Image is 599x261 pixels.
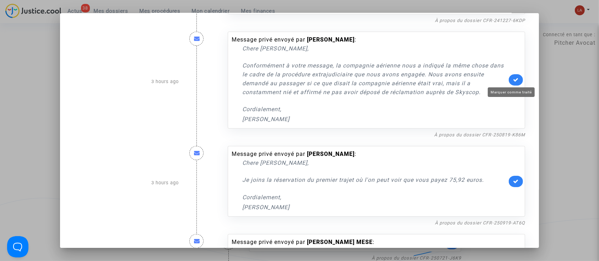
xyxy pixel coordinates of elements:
[242,193,507,202] p: Cordialement,
[435,220,525,225] a: À propos du dossier CFR-250919-AT6Q
[232,36,507,124] div: Message privé envoyé par :
[242,44,507,53] p: Chere [PERSON_NAME],
[307,36,355,43] b: [PERSON_NAME]
[307,239,373,245] b: [PERSON_NAME] MESE
[242,115,507,124] p: [PERSON_NAME]
[242,246,507,255] p: Bonjour maître,
[242,105,507,114] p: Cordialement,
[307,151,355,157] b: [PERSON_NAME]
[242,203,507,212] p: [PERSON_NAME]
[7,236,28,257] iframe: Help Scout Beacon - Open
[69,139,184,227] div: 3 hours ago
[69,25,184,139] div: 3 hours ago
[232,150,507,212] div: Message privé envoyé par :
[435,18,525,23] a: À propos du dossier CFR-241227-6KDP
[242,175,507,184] p: Je joins la réservation du premier trajet où l'on peut voir que vous payez 75,92 euros.
[242,61,507,97] p: Conformément à votre message, la compagnie aérienne nous a indiqué la même chose dans le cadre de...
[242,158,507,167] p: Chere [PERSON_NAME],
[434,132,525,137] a: À propos du dossier CFR-250819-K86M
